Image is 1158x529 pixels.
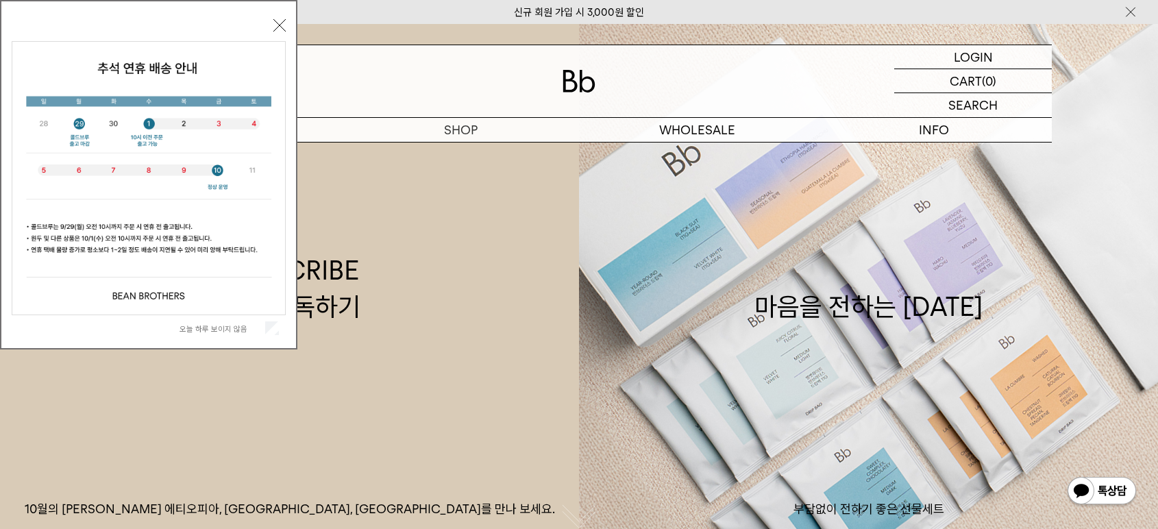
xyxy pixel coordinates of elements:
[514,6,644,19] a: 신규 회원 가입 시 3,000원 할인
[12,42,285,315] img: 5e4d662c6b1424087153c0055ceb1a13_140731.jpg
[894,69,1052,93] a: CART (0)
[579,501,1158,517] p: 부담없이 전하기 좋은 선물세트
[563,70,595,93] img: 로고
[894,45,1052,69] a: LOGIN
[815,118,1052,142] p: INFO
[982,69,996,93] p: (0)
[579,118,815,142] p: WHOLESALE
[754,252,983,325] div: 마음을 전하는 [DATE]
[954,45,993,69] p: LOGIN
[950,69,982,93] p: CART
[343,118,579,142] a: SHOP
[1066,476,1137,508] img: 카카오톡 채널 1:1 채팅 버튼
[180,324,262,334] label: 오늘 하루 보이지 않음
[273,19,286,32] button: 닫기
[948,93,998,117] p: SEARCH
